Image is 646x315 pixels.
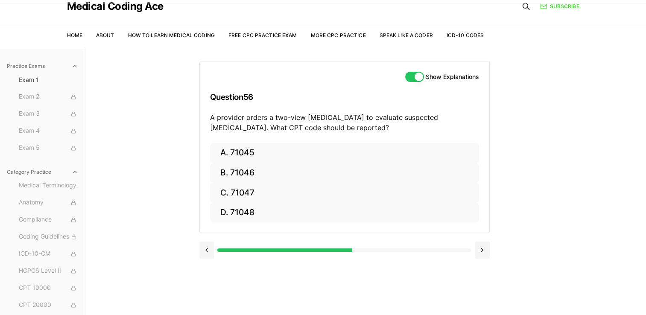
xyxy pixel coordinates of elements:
[3,165,82,179] button: Category Practice
[19,283,78,293] span: CPT 10000
[19,143,78,153] span: Exam 5
[380,32,433,38] a: Speak Like a Coder
[15,230,82,244] button: Coding Guidelines
[19,109,78,119] span: Exam 3
[96,32,114,38] a: About
[67,1,164,12] a: Medical Coding Ace
[310,32,365,38] a: More CPC Practice
[19,232,78,242] span: Coding Guidelines
[228,32,297,38] a: Free CPC Practice Exam
[19,249,78,259] span: ICD-10-CM
[210,143,479,163] button: A. 71045
[15,298,82,312] button: CPT 20000
[19,76,78,84] span: Exam 1
[15,281,82,295] button: CPT 10000
[15,264,82,278] button: HCPCS Level II
[210,203,479,223] button: D. 71048
[210,112,479,133] p: A provider orders a two-view [MEDICAL_DATA] to evaluate suspected [MEDICAL_DATA]. What CPT code s...
[19,126,78,136] span: Exam 4
[15,247,82,261] button: ICD-10-CM
[19,198,78,207] span: Anatomy
[128,32,215,38] a: How to Learn Medical Coding
[15,90,82,104] button: Exam 2
[15,196,82,210] button: Anatomy
[15,107,82,121] button: Exam 3
[210,163,479,183] button: B. 71046
[3,59,82,73] button: Practice Exams
[15,141,82,155] button: Exam 5
[540,3,579,10] a: Subscribe
[447,32,484,38] a: ICD-10 Codes
[19,181,78,190] span: Medical Terminology
[426,74,479,80] label: Show Explanations
[19,215,78,225] span: Compliance
[19,266,78,276] span: HCPCS Level II
[210,183,479,203] button: C. 71047
[67,32,82,38] a: Home
[15,73,82,87] button: Exam 1
[15,124,82,138] button: Exam 4
[19,92,78,102] span: Exam 2
[15,179,82,192] button: Medical Terminology
[19,300,78,310] span: CPT 20000
[210,85,479,110] h3: Question 56
[15,213,82,227] button: Compliance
